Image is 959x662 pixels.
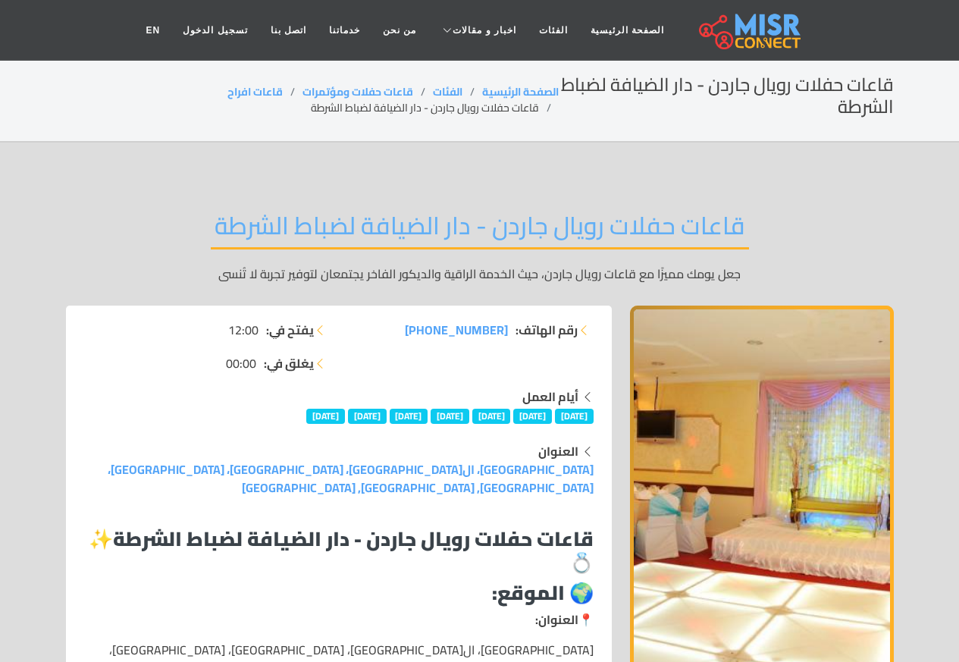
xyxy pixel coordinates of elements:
[228,321,259,339] span: 12:00
[559,74,893,118] h2: قاعات حفلات رويال جاردن - دار الضيافة لضباط الشرطة
[113,520,594,557] strong: قاعات حفلات رويال جاردن - دار الضيافة لضباط الشرطة
[171,16,259,45] a: تسجيل الدخول
[84,610,594,629] p: 📍
[538,440,578,463] strong: العنوان
[433,82,462,102] a: الفئات
[405,321,508,339] a: [PHONE_NUMBER]
[453,24,516,37] span: اخبار و مقالات
[259,16,318,45] a: اتصل بنا
[513,409,552,424] span: [DATE]
[84,527,594,574] h3: ✨💍
[211,211,749,249] h2: قاعات حفلات رويال جاردن - دار الضيافة لضباط الشرطة
[528,16,579,45] a: الفئات
[579,16,675,45] a: الصفحة الرئيسية
[390,409,428,424] span: [DATE]
[472,409,511,424] span: [DATE]
[492,574,594,611] strong: 🌍 الموقع:
[522,385,578,408] strong: أيام العمل
[371,16,428,45] a: من نحن
[227,82,283,102] a: قاعات افراح
[699,11,801,49] img: main.misr_connect
[535,608,578,631] strong: العنوان:
[226,354,256,372] span: 00:00
[555,409,594,424] span: [DATE]
[108,458,594,499] a: [GEOGRAPHIC_DATA]، ال[GEOGRAPHIC_DATA]، [GEOGRAPHIC_DATA]، [GEOGRAPHIC_DATA]، [GEOGRAPHIC_DATA], ...
[311,100,559,116] li: قاعات حفلات رويال جاردن - دار الضيافة لضباط الشرطة
[405,318,508,341] span: [PHONE_NUMBER]
[348,409,387,424] span: [DATE]
[428,16,528,45] a: اخبار و مقالات
[431,409,469,424] span: [DATE]
[135,16,172,45] a: EN
[306,409,345,424] span: [DATE]
[266,321,314,339] strong: يفتح في:
[318,16,371,45] a: خدماتنا
[264,354,314,372] strong: يغلق في:
[66,265,894,283] p: جعل يومك مميزًا مع قاعات رويال جاردن، حيث الخدمة الراقية والديكور الفاخر يجتمعان لتوفير تجربة لا ...
[302,82,413,102] a: قاعات حفلات ومؤتمرات
[482,82,559,102] a: الصفحة الرئيسية
[516,321,578,339] strong: رقم الهاتف:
